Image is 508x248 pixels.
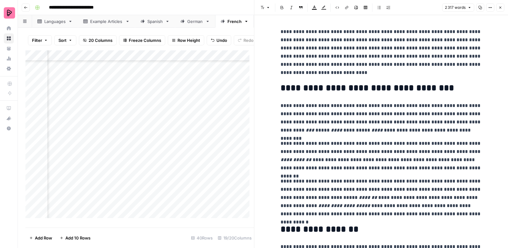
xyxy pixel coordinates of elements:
button: Freeze Columns [119,35,165,45]
button: Row Height [168,35,204,45]
span: Freeze Columns [129,37,161,43]
a: Settings [4,64,14,74]
span: Row Height [178,37,200,43]
span: Sort [58,37,67,43]
button: Help + Support [4,123,14,133]
span: 2 317 words [445,5,466,10]
button: Workspace: Preply [4,5,14,21]
div: Languages [44,18,66,25]
a: Browse [4,33,14,43]
button: Filter [28,35,52,45]
a: Languages [32,15,78,28]
span: 20 Columns [89,37,112,43]
span: Add 10 Rows [65,235,90,241]
div: German [187,18,203,25]
span: Redo [243,37,254,43]
a: AirOps Academy [4,103,14,113]
span: Filter [32,37,42,43]
button: Add Row [25,233,56,243]
img: Preply Logo [4,7,15,19]
a: Your Data [4,43,14,54]
a: Spanish [135,15,175,28]
button: Undo [207,35,231,45]
span: Undo [216,37,227,43]
a: Example Articles [78,15,135,28]
a: Usage [4,54,14,64]
button: 20 Columns [79,35,117,45]
button: What's new? [4,113,14,123]
div: 19/20 Columns [215,233,254,243]
div: Spanish [147,18,163,25]
button: Add 10 Rows [56,233,94,243]
div: French [227,18,242,25]
button: Redo [234,35,258,45]
button: Sort [54,35,76,45]
a: Home [4,23,14,33]
div: Example Articles [90,18,123,25]
a: German [175,15,215,28]
span: Add Row [35,235,52,241]
div: 40 Rows [188,233,215,243]
button: 2 317 words [442,3,474,12]
a: French [215,15,254,28]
